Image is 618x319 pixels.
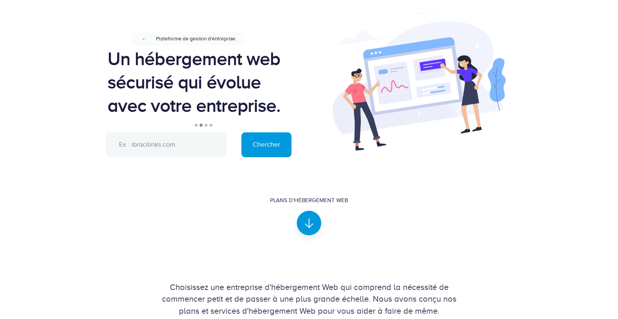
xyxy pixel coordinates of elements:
[156,36,236,41] span: Plateforme de gestion d'entreprise.
[270,196,348,229] a: Plans d'hébergement Web
[106,132,226,157] input: Ex : ibracilinks.com
[270,196,348,204] div: Plans d'hébergement Web
[108,47,298,117] div: Un hébergement web sécurisé qui évolue avec votre entreprise.
[131,31,274,47] a: NouveauPlateforme de gestion d'entreprise.
[241,132,291,157] input: Chercher
[95,281,524,317] div: Choisissez une entreprise d'hébergement Web qui comprend la nécessité de commencer petit et de pa...
[580,281,609,310] iframe: Drift Widget Chat Controller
